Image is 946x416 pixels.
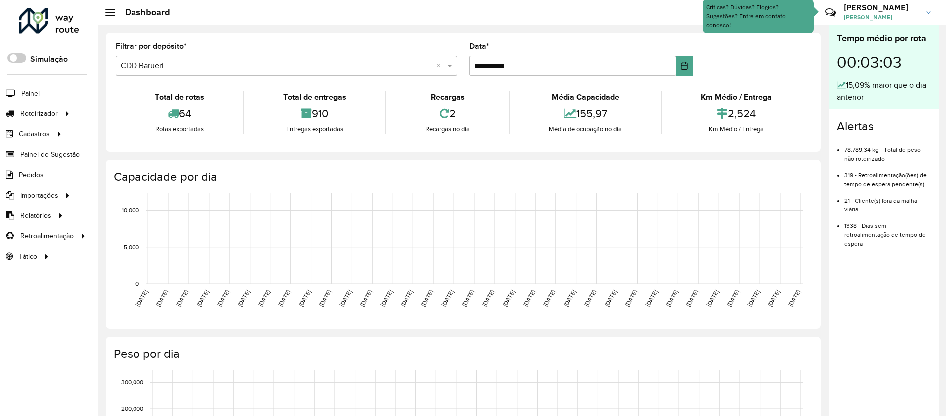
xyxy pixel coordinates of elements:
span: Tático [19,251,37,262]
div: Recargas [389,91,506,103]
text: 5,000 [124,244,139,250]
text: [DATE] [154,289,169,308]
span: Roteirizador [20,108,58,119]
text: [DATE] [318,289,332,308]
h3: [PERSON_NAME] [844,3,919,12]
text: [DATE] [787,289,801,308]
div: 00:03:03 [837,45,931,79]
span: [PERSON_NAME] [844,13,919,22]
div: Entregas exportadas [247,124,383,134]
li: 319 - Retroalimentação(ões) de tempo de espera pendente(s) [844,163,931,189]
text: [DATE] [379,289,394,308]
span: Importações [20,190,58,201]
button: Choose Date [676,56,693,76]
text: [DATE] [420,289,434,308]
div: Tempo médio por rota [837,32,931,45]
div: 15,09% maior que o dia anterior [837,79,931,103]
span: Painel de Sugestão [20,149,80,160]
text: [DATE] [562,289,577,308]
div: Média Capacidade [513,91,659,103]
div: 155,97 [513,103,659,124]
div: Total de entregas [247,91,383,103]
text: [DATE] [665,289,679,308]
h4: Peso por dia [114,347,811,361]
text: [DATE] [195,289,210,308]
text: [DATE] [400,289,414,308]
text: [DATE] [175,289,189,308]
div: Total de rotas [118,91,241,103]
text: [DATE] [359,289,373,308]
text: 10,000 [122,208,139,214]
text: [DATE] [216,289,230,308]
li: 78.789,34 kg - Total de peso não roteirizado [844,138,931,163]
div: Km Médio / Entrega [665,124,809,134]
text: [DATE] [297,289,312,308]
div: Km Médio / Entrega [665,91,809,103]
label: Filtrar por depósito [116,40,187,52]
label: Simulação [30,53,68,65]
h4: Alertas [837,119,931,134]
span: Cadastros [19,129,50,139]
text: [DATE] [135,289,149,308]
text: [DATE] [522,289,536,308]
div: 2 [389,103,506,124]
div: Recargas no dia [389,124,506,134]
text: [DATE] [603,289,618,308]
text: [DATE] [685,289,699,308]
text: [DATE] [460,289,475,308]
span: Retroalimentação [20,231,74,241]
text: [DATE] [705,289,720,308]
text: 200,000 [121,405,143,412]
h4: Capacidade por dia [114,170,811,184]
div: 910 [247,103,383,124]
text: [DATE] [583,289,597,308]
text: [DATE] [542,289,556,308]
div: 2,524 [665,103,809,124]
label: Data [469,40,489,52]
div: 64 [118,103,241,124]
text: [DATE] [766,289,781,308]
div: Média de ocupação no dia [513,124,659,134]
text: 0 [135,280,139,287]
span: Relatórios [20,210,51,221]
a: Contato Rápido [820,2,841,23]
text: [DATE] [726,289,740,308]
text: [DATE] [644,289,659,308]
text: [DATE] [624,289,638,308]
li: 1338 - Dias sem retroalimentação de tempo de espera [844,214,931,248]
text: [DATE] [257,289,271,308]
span: Clear all [436,60,445,72]
text: [DATE] [746,289,761,308]
li: 21 - Cliente(s) fora da malha viária [844,189,931,214]
text: [DATE] [277,289,291,308]
text: 300,000 [121,379,143,386]
text: [DATE] [440,289,455,308]
text: [DATE] [236,289,251,308]
text: [DATE] [481,289,495,308]
text: [DATE] [501,289,516,308]
span: Painel [21,88,40,99]
span: Pedidos [19,170,44,180]
text: [DATE] [338,289,353,308]
h2: Dashboard [115,7,170,18]
div: Rotas exportadas [118,124,241,134]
